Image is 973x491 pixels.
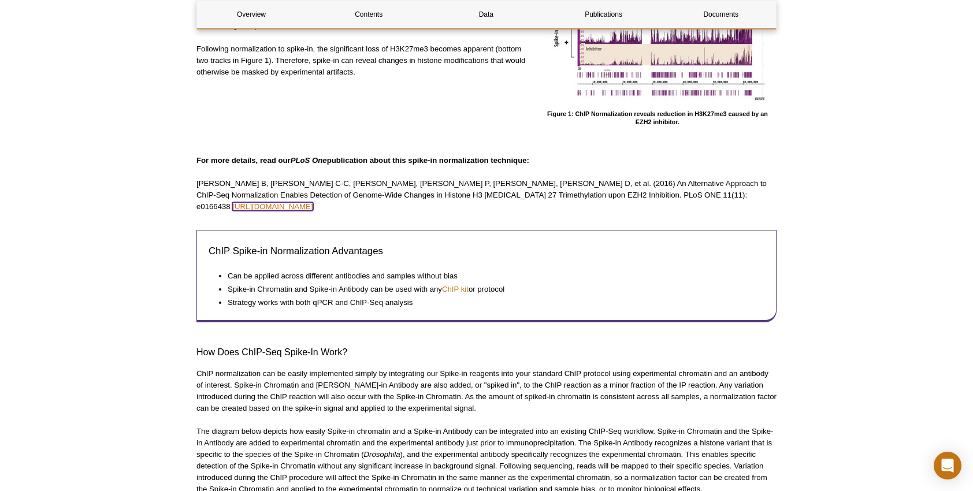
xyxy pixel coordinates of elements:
em: PLoS One [291,156,327,165]
a: Contents [314,1,423,28]
h3: How Does ChIP-Seq Spike-In Work? [196,345,777,359]
a: Publications [549,1,658,28]
em: Drosophila [364,450,400,459]
li: Can be applied across different antibodies and samples without bias [228,267,753,282]
strong: For more details, read our publication about this spike-in normalization technique: [196,156,529,165]
li: Strategy works with both qPCR and ChIP-Seq analysis [228,295,753,308]
p: Following normalization to spike-in, the significant loss of H3K27me3 becomes apparent (bottom tw... [196,43,530,78]
a: ChIP kit [442,284,469,295]
h2: ChIP Spike-in Normalization Advantages [209,244,764,258]
div: Open Intercom Messenger [934,452,961,479]
a: Documents [667,1,775,28]
a: Data [432,1,540,28]
a: [URL][DOMAIN_NAME] [232,202,313,211]
li: Spike-in Chromatin and Spike-in Antibody can be used with any or protocol [228,282,753,295]
p: [PERSON_NAME] B, [PERSON_NAME] C-C, [PERSON_NAME], [PERSON_NAME] P, [PERSON_NAME], [PERSON_NAME] ... [196,178,777,213]
p: ChIP normalization can be easily implemented simply by integrating our Spike-in reagents into you... [196,368,777,414]
h4: Figure 1: ChIP Normalization reveals reduction in H3K27me3 caused by an EZH2 inhibitor. [539,110,777,126]
a: Overview [197,1,306,28]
